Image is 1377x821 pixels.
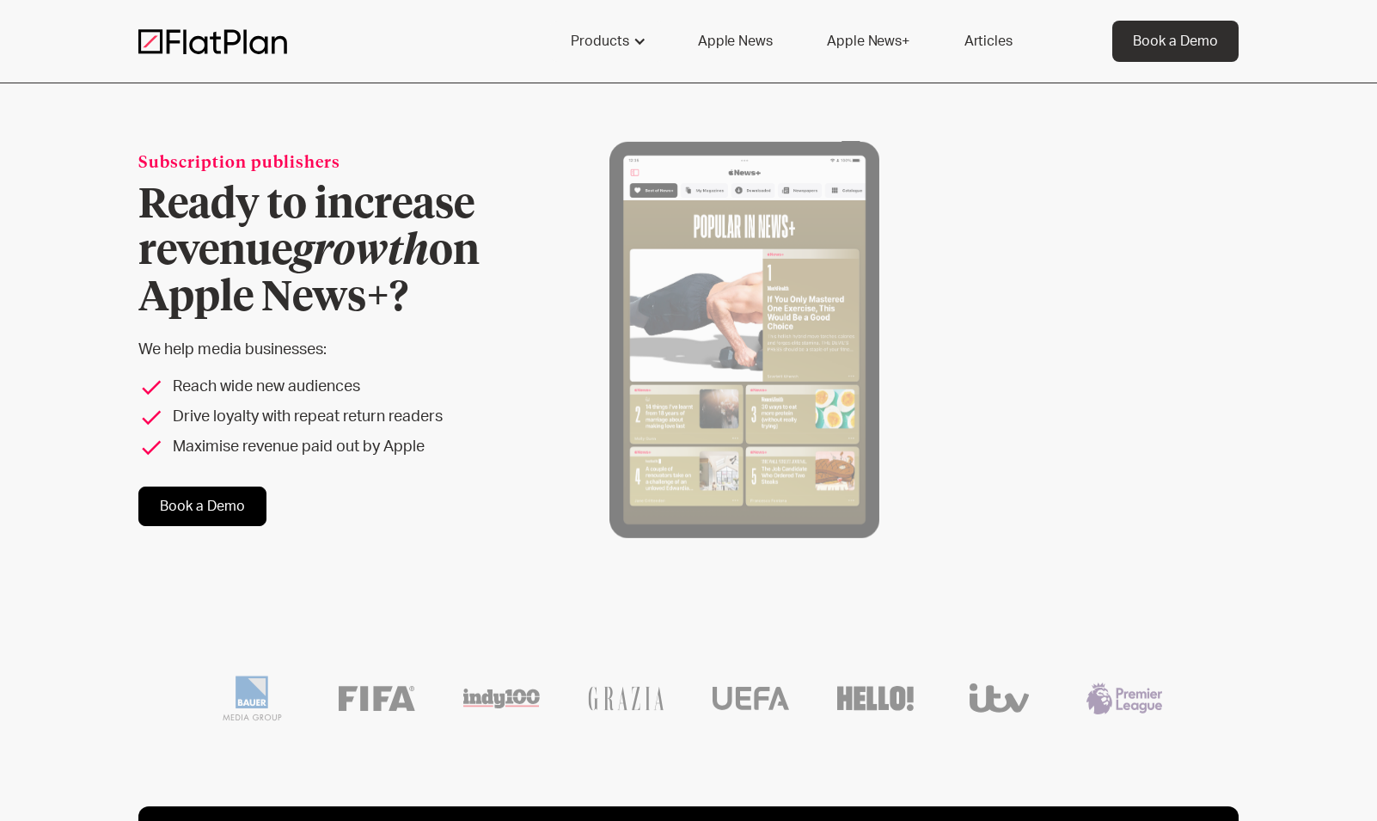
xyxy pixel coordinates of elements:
li: Drive loyalty with repeat return readers [138,406,535,429]
a: Book a Demo [1112,21,1239,62]
a: Apple News+ [806,21,929,62]
div: Subscription publishers [138,152,535,175]
li: Reach wide new audiences [138,376,535,399]
a: Articles [944,21,1033,62]
p: We help media businesses: [138,339,535,362]
li: Maximise revenue paid out by Apple [138,436,535,459]
a: Apple News [677,21,793,62]
em: growth [292,231,429,273]
a: Book a Demo [138,487,266,526]
div: Products [550,21,664,62]
div: Book a Demo [1133,31,1218,52]
div: Products [571,31,629,52]
h1: Ready to increase revenue on Apple News+? [138,182,535,322]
